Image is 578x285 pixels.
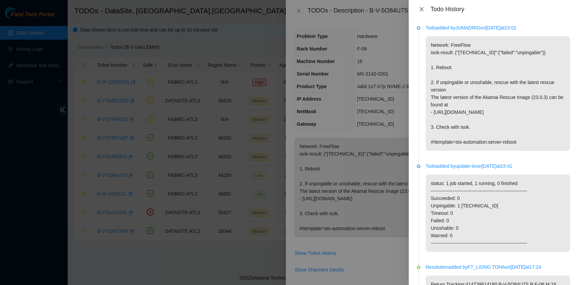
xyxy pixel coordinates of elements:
[426,263,570,271] p: Resolution added by FT_LIONG TOHA on [DATE] at 17:24
[417,6,426,13] button: Close
[430,5,570,13] div: Todo History
[426,162,570,170] p: Todo added by update-tix on [DATE] at 19:41
[426,36,570,151] p: Network: FreeFlow isok-result: {"[TECHNICAL_ID]":{"failed":"unpingable"}} 1. Reboot. 2. If unping...
[426,175,570,252] p: status: 1 job started, 1 running, 0 finished ----------------------------------------------------...
[419,6,424,12] span: close
[426,24,570,32] p: Todo added by JUMADRIG on [DATE] at 23:02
